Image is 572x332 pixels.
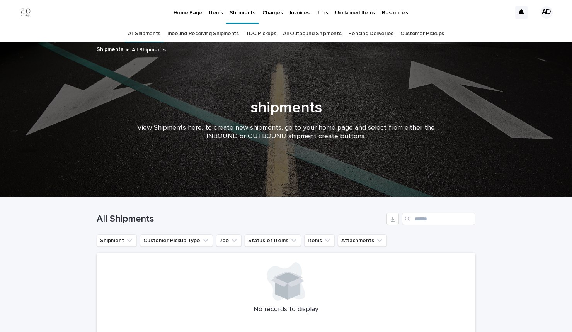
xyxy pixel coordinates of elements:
[245,234,301,247] button: Status of Items
[106,305,466,314] p: No records to display
[167,25,239,43] a: Inbound Receiving Shipments
[131,124,441,141] p: View Shipments here, to create new shipments, go to your home page and select from either the INB...
[283,25,341,43] a: All Outbound Shipments
[216,234,242,247] button: Job
[348,25,393,43] a: Pending Deliveries
[128,25,160,43] a: All Shipments
[140,234,213,247] button: Customer Pickup Type
[132,45,166,53] p: All Shipments
[97,44,123,53] a: Shipments
[400,25,444,43] a: Customer Pickups
[304,234,335,247] button: Items
[402,213,475,225] input: Search
[97,213,383,225] h1: All Shipments
[97,234,137,247] button: Shipment
[338,234,387,247] button: Attachments
[15,5,36,20] img: GltfWxekG880pcmBNNGnJyCKjsBJXaobeO26QGSGuAQ
[246,25,276,43] a: TDC Pickups
[540,6,553,19] div: AD
[97,98,475,117] h1: shipments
